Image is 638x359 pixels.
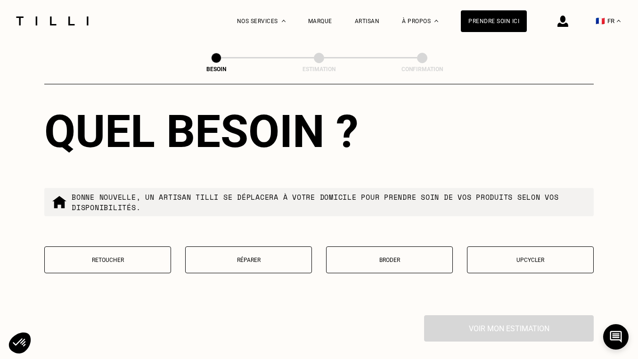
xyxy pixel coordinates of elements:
div: Estimation [272,66,366,73]
img: Menu déroulant [282,20,286,22]
button: Broder [326,246,453,273]
a: Prendre soin ici [461,10,527,32]
img: commande à domicile [52,195,67,210]
p: Upcycler [472,257,589,263]
img: Logo du service de couturière Tilli [13,16,92,25]
div: Confirmation [375,66,469,73]
button: Retoucher [44,246,171,273]
button: Upcycler [467,246,594,273]
img: Menu déroulant à propos [434,20,438,22]
p: Bonne nouvelle, un artisan tilli se déplacera à votre domicile pour prendre soin de vos produits ... [72,192,586,212]
div: Besoin [169,66,263,73]
p: Retoucher [49,257,166,263]
img: icône connexion [557,16,568,27]
button: Réparer [185,246,312,273]
p: Broder [331,257,448,263]
img: menu déroulant [617,20,621,22]
a: Artisan [355,18,380,24]
a: Marque [308,18,332,24]
p: Réparer [190,257,307,263]
span: 🇫🇷 [596,16,605,25]
div: Quel besoin ? [44,105,594,158]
